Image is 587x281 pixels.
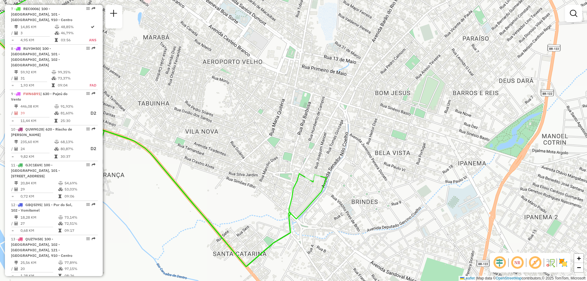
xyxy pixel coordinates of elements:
td: 1,93 KM [20,82,51,88]
td: 18,28 KM [20,214,58,220]
em: Rota exportada [92,92,95,95]
i: % de utilização da cubagem [54,147,59,151]
i: Tempo total em rota [58,229,61,232]
span: GBQ5I95 [25,202,41,207]
span: 12 - [11,202,72,213]
em: Rota exportada [92,127,95,131]
td: = [11,118,14,124]
span: | 100 - [GEOGRAPHIC_DATA], 101 - [STREET_ADDRESS] [11,163,60,178]
i: % de utilização da cubagem [58,267,63,271]
i: Tempo total em rota [55,38,58,42]
em: Opções [86,163,90,167]
td: / [11,266,14,272]
a: Zoom out [574,263,583,272]
td: 46,79% [61,30,89,36]
td: 54,69% [64,180,95,186]
i: Tempo total em rota [58,274,61,278]
i: Total de Atividades [14,76,18,80]
i: % de utilização do peso [54,105,59,108]
i: % de utilização do peso [54,140,59,144]
td: 48,85% [61,24,89,30]
em: Opções [86,127,90,131]
span: 9 - [11,91,68,102]
td: 11,44 KM [20,118,54,124]
td: 20,84 KM [20,180,58,186]
i: Distância Total [14,70,18,74]
td: / [11,220,14,227]
span: 10 - [11,127,72,137]
td: 25,56 KM [20,260,58,266]
td: 9,82 KM [20,153,54,160]
a: Nova sessão e pesquisa [108,7,120,21]
td: 91,93% [60,103,85,109]
td: 81,60% [60,109,85,117]
em: Rota exportada [92,203,95,206]
td: 0,72 KM [20,193,58,199]
td: = [11,193,14,199]
i: % de utilização da cubagem [54,111,59,115]
span: QUZ7H58 [25,237,42,241]
i: Total de Atividades [14,111,18,115]
td: 0,68 KM [20,227,58,234]
em: Opções [86,203,90,206]
i: % de utilização do peso [58,261,63,264]
td: 30:37 [60,153,85,160]
td: FAD [83,82,97,88]
td: / [11,109,14,117]
span: | 630 - Pajeú do Vento [11,91,68,102]
span: 8 - [11,46,60,67]
span: 11 - [11,163,60,178]
i: Tempo total em rota [58,194,61,198]
i: Tempo total em rota [52,83,55,87]
td: 59,92 KM [20,69,51,75]
span: − [577,264,581,271]
i: % de utilização da cubagem [58,222,63,225]
a: Exibir filtros [567,7,580,20]
td: 24 [20,145,54,153]
td: 39 [20,109,54,117]
span: Ocultar NR [510,255,525,270]
i: % de utilização do peso [52,70,56,74]
span: RUY0H50 [23,46,40,51]
i: % de utilização do peso [55,25,59,29]
td: 08:26 [64,273,95,279]
td: 09:06 [64,193,95,199]
td: 27 [20,220,58,227]
em: Opções [86,92,90,95]
td: 68,13% [60,139,85,145]
div: Map data © contributors,© 2025 TomTom, Microsoft [459,276,587,281]
em: Opções [86,7,90,10]
td: 235,60 KM [20,139,54,145]
span: REC0006 [23,6,39,11]
p: D2 [85,110,96,117]
i: % de utilização da cubagem [52,76,56,80]
i: Total de Atividades [14,187,18,191]
a: OpenStreetMap [496,276,522,280]
span: GJC1E69 [25,163,41,167]
span: FWN6B91 [23,91,40,96]
td: 20 [20,266,58,272]
em: Rota exportada [92,163,95,167]
span: Exibir rótulo [528,255,542,270]
td: = [11,227,14,234]
em: Rota exportada [92,7,95,10]
td: / [11,75,14,81]
i: Tempo total em rota [54,155,57,158]
td: / [11,145,14,153]
td: = [11,37,14,43]
i: Total de Atividades [14,147,18,151]
td: 77,89% [64,260,95,266]
td: 14,85 KM [20,24,54,30]
span: + [577,254,581,262]
em: Opções [86,46,90,50]
td: 99,35% [57,69,83,75]
td: 97,15% [64,266,95,272]
i: % de utilização do peso [58,181,63,185]
td: / [11,30,14,36]
span: 13 - [11,237,72,258]
i: Distância Total [14,25,18,29]
td: 53,03% [64,186,95,192]
i: Distância Total [14,216,18,219]
td: = [11,153,14,160]
i: Total de Atividades [14,222,18,225]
